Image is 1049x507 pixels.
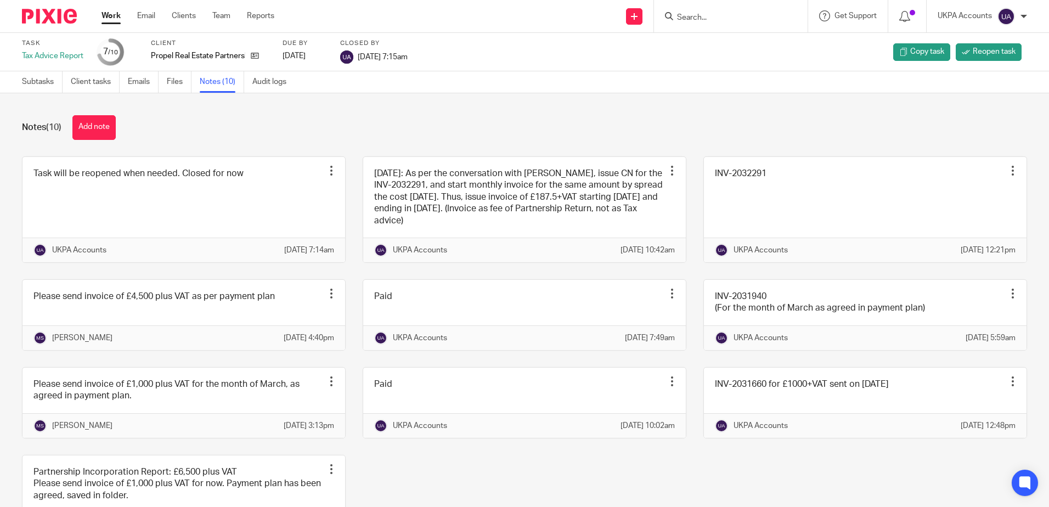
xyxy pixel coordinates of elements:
[22,9,77,24] img: Pixie
[621,245,675,256] p: [DATE] 10:42am
[101,10,121,21] a: Work
[893,43,950,61] a: Copy task
[33,244,47,257] img: svg%3E
[284,420,334,431] p: [DATE] 3:13pm
[734,420,788,431] p: UKPA Accounts
[283,39,326,48] label: Due by
[956,43,1022,61] a: Reopen task
[151,39,269,48] label: Client
[103,46,118,58] div: 7
[625,333,675,343] p: [DATE] 7:49am
[33,331,47,345] img: svg%3E
[200,71,244,93] a: Notes (10)
[252,71,295,93] a: Audit logs
[834,12,877,20] span: Get Support
[52,333,112,343] p: [PERSON_NAME]
[393,333,447,343] p: UKPA Accounts
[676,13,775,23] input: Search
[621,420,675,431] p: [DATE] 10:02am
[128,71,159,93] a: Emails
[340,39,408,48] label: Closed by
[374,244,387,257] img: svg%3E
[734,333,788,343] p: UKPA Accounts
[247,10,274,21] a: Reports
[961,420,1016,431] p: [DATE] 12:48pm
[137,10,155,21] a: Email
[52,420,112,431] p: [PERSON_NAME]
[284,245,334,256] p: [DATE] 7:14am
[358,53,408,60] span: [DATE] 7:15am
[283,50,326,61] div: [DATE]
[966,333,1016,343] p: [DATE] 5:59am
[715,419,728,432] img: svg%3E
[374,419,387,432] img: svg%3E
[151,50,245,61] p: Propel Real Estate Partnership
[46,123,61,132] span: (10)
[167,71,191,93] a: Files
[997,8,1015,25] img: svg%3E
[961,245,1016,256] p: [DATE] 12:21pm
[973,46,1016,57] span: Reopen task
[212,10,230,21] a: Team
[910,46,944,57] span: Copy task
[22,122,61,133] h1: Notes
[284,333,334,343] p: [DATE] 4:40pm
[22,39,83,48] label: Task
[938,10,992,21] p: UKPA Accounts
[108,49,118,55] small: /10
[71,71,120,93] a: Client tasks
[340,50,353,64] img: svg%3E
[52,245,106,256] p: UKPA Accounts
[734,245,788,256] p: UKPA Accounts
[22,50,83,61] div: Tax Advice Report
[393,420,447,431] p: UKPA Accounts
[715,244,728,257] img: svg%3E
[72,115,116,140] button: Add note
[22,71,63,93] a: Subtasks
[33,419,47,432] img: svg%3E
[374,331,387,345] img: svg%3E
[393,245,447,256] p: UKPA Accounts
[172,10,196,21] a: Clients
[715,331,728,345] img: svg%3E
